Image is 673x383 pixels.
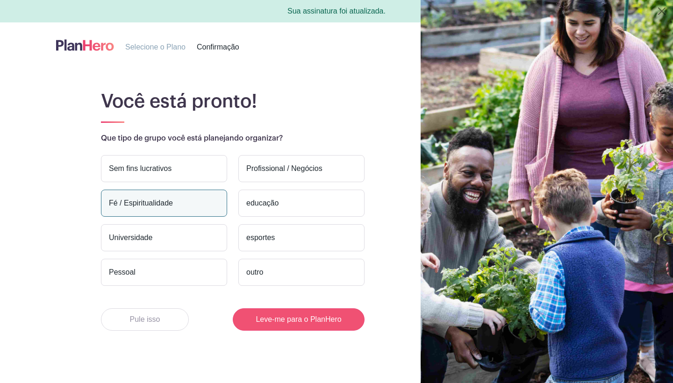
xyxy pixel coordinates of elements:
button: Leve-me para o PlanHero [233,308,365,331]
label: Pessoal [101,259,227,286]
span: Confirmação [197,43,239,51]
label: Sem fins lucrativos [101,155,227,182]
label: Fé / Espiritualidade [101,190,227,217]
p: Que tipo de grupo você está planejando organizar? [101,133,628,144]
label: Profissional / Negócios [238,155,365,182]
h1: Você está pronto! [101,90,628,113]
label: Universidade [101,224,227,251]
img: logo-507f7623f17ff9eddc593b1ce0a138ce2505c220e1c5a4e2b4648c50719b7d32.svg [56,37,114,53]
label: esportes [238,224,365,251]
label: educação [238,190,365,217]
button: Pule isso [101,308,189,331]
label: outro [238,259,365,286]
span: Selecione o Plano [125,43,186,51]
